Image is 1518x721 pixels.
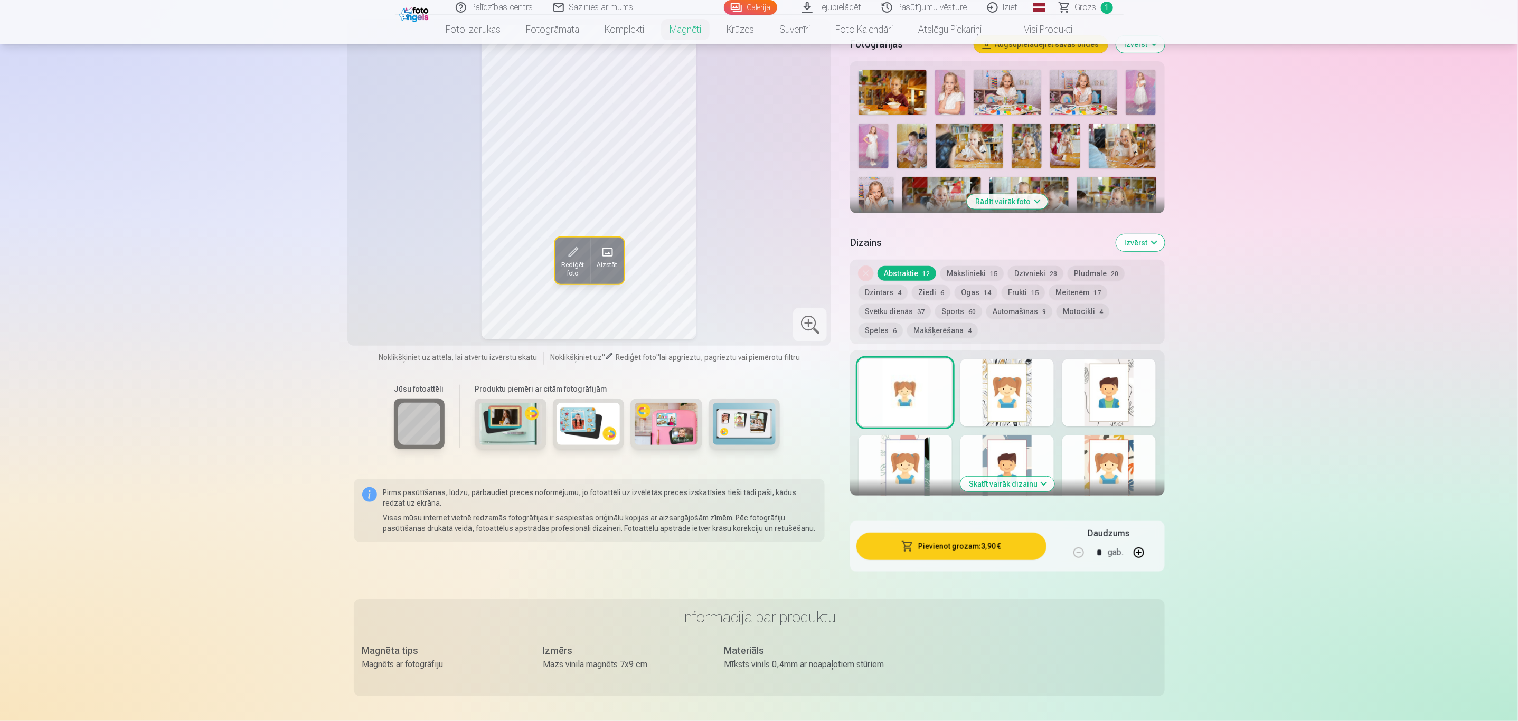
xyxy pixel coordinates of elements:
button: Spēles6 [859,323,903,338]
button: Sports60 [935,304,982,319]
span: 6 [940,289,944,297]
button: Pludmale20 [1068,266,1125,281]
img: /fa1 [399,4,431,22]
div: Magnēts ar fotogrāfiju [362,658,522,671]
button: Ogas14 [955,285,997,300]
h5: Fotogrāfijas [850,37,965,52]
span: 4 [898,289,901,297]
span: Grozs [1075,1,1097,14]
a: Visi produkti [994,15,1085,44]
button: Rādīt vairāk foto [967,194,1048,209]
div: Izmērs [543,643,703,658]
span: 6 [893,327,897,335]
span: 20 [1111,270,1118,278]
button: Aizstāt [590,238,624,284]
button: Pievienot grozam:3,90 € [856,533,1046,560]
button: Motocikli4 [1057,304,1109,319]
button: Izvērst [1116,234,1165,251]
a: Suvenīri [767,15,823,44]
h3: Informācija par produktu [362,608,1156,627]
div: Mīksts vinils 0,4mm ar noapaļotiem stūriem [724,658,884,671]
h6: Produktu piemēri ar citām fotogrāfijām [470,384,784,394]
a: Foto izdrukas [433,15,513,44]
button: Automašīnas9 [986,304,1052,319]
button: Makšķerēšana4 [907,323,978,338]
p: Visas mūsu internet vietnē redzamās fotogrāfijas ir saspiestas oriģinālu kopijas ar aizsargājošām... [383,513,817,534]
span: Noklikšķiniet uz attēla, lai atvērtu izvērstu skatu [379,352,537,363]
span: 9 [1042,308,1046,316]
span: Aizstāt [597,261,617,269]
button: Meitenēm17 [1049,285,1107,300]
span: " [656,353,659,362]
span: 14 [984,289,991,297]
p: Pirms pasūtīšanas, lūdzu, pārbaudiet preces noformējumu, jo fotoattēli uz izvēlētās preces izskat... [383,487,817,508]
button: Frukti15 [1002,285,1045,300]
button: Augšupielādējiet savas bildes [974,36,1108,53]
span: 4 [1099,308,1103,316]
span: 15 [990,270,997,278]
button: Dzīvnieki28 [1008,266,1063,281]
a: Atslēgu piekariņi [906,15,994,44]
span: Rediģēt foto [561,261,584,278]
span: 4 [968,327,972,335]
span: " [602,353,605,362]
a: Komplekti [592,15,657,44]
h5: Daudzums [1088,527,1129,540]
button: Izvērst [1116,36,1165,53]
button: Abstraktie12 [878,266,936,281]
span: 28 [1050,270,1057,278]
span: 37 [917,308,925,316]
button: Dzintars4 [859,285,908,300]
div: Magnēta tips [362,643,522,658]
span: 12 [922,270,930,278]
button: Svētku dienās37 [859,304,931,319]
button: Skatīt vairāk dizainu [960,477,1054,491]
button: Rediģēt foto [555,238,590,284]
button: Mākslinieki15 [940,266,1004,281]
a: Foto kalendāri [823,15,906,44]
div: Mazs vinila magnēts 7x9 cm [543,658,703,671]
a: Fotogrāmata [513,15,592,44]
span: 1 [1101,2,1113,14]
span: Rediģēt foto [616,353,656,362]
div: Materiāls [724,643,884,658]
span: lai apgrieztu, pagrieztu vai piemērotu filtru [659,353,800,362]
button: Ziedi6 [912,285,950,300]
h5: Dizains [850,235,1107,250]
span: Noklikšķiniet uz [550,353,602,362]
a: Krūzes [714,15,767,44]
span: 17 [1093,289,1101,297]
span: 15 [1031,289,1039,297]
span: 60 [968,308,976,316]
a: Magnēti [657,15,714,44]
h6: Jūsu fotoattēli [394,384,445,394]
div: gab. [1108,540,1124,565]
